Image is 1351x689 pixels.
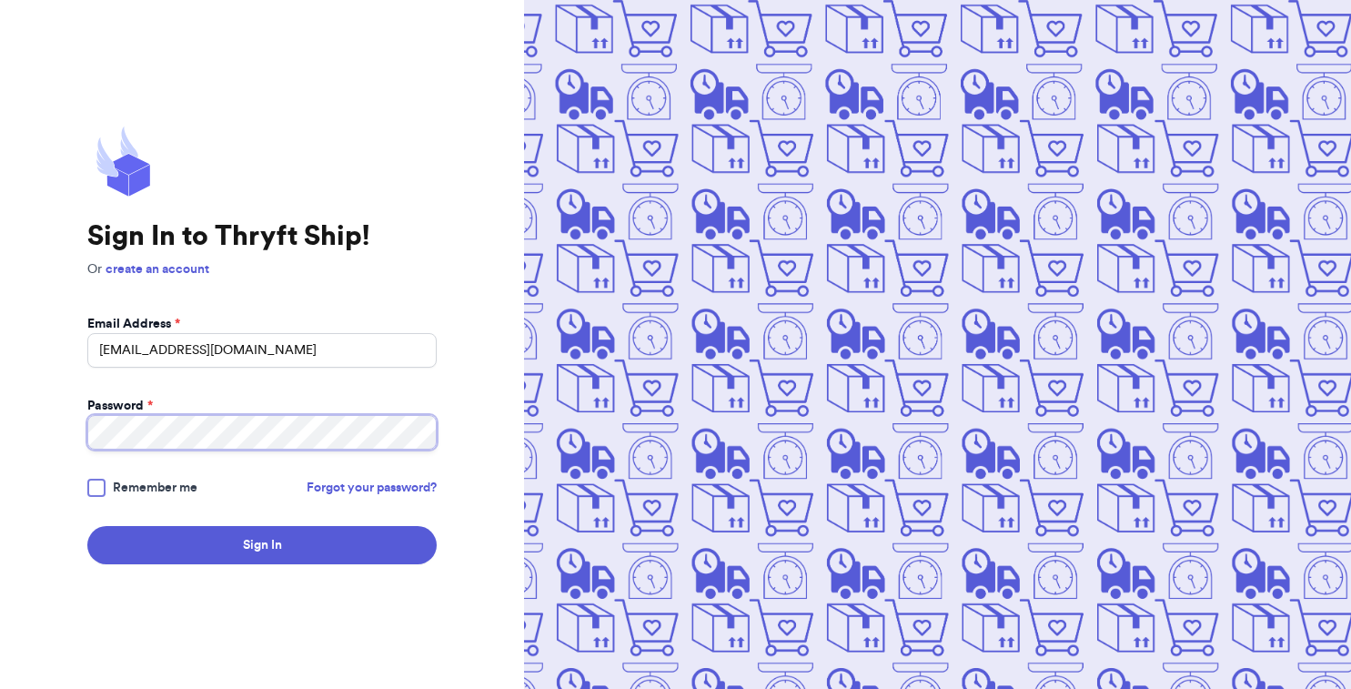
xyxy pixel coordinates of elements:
[307,479,437,497] a: Forgot your password?
[113,479,197,497] span: Remember me
[106,263,209,276] a: create an account
[87,315,180,333] label: Email Address
[87,397,153,415] label: Password
[87,260,437,279] p: Or
[87,526,437,564] button: Sign In
[87,220,437,253] h1: Sign In to Thryft Ship!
